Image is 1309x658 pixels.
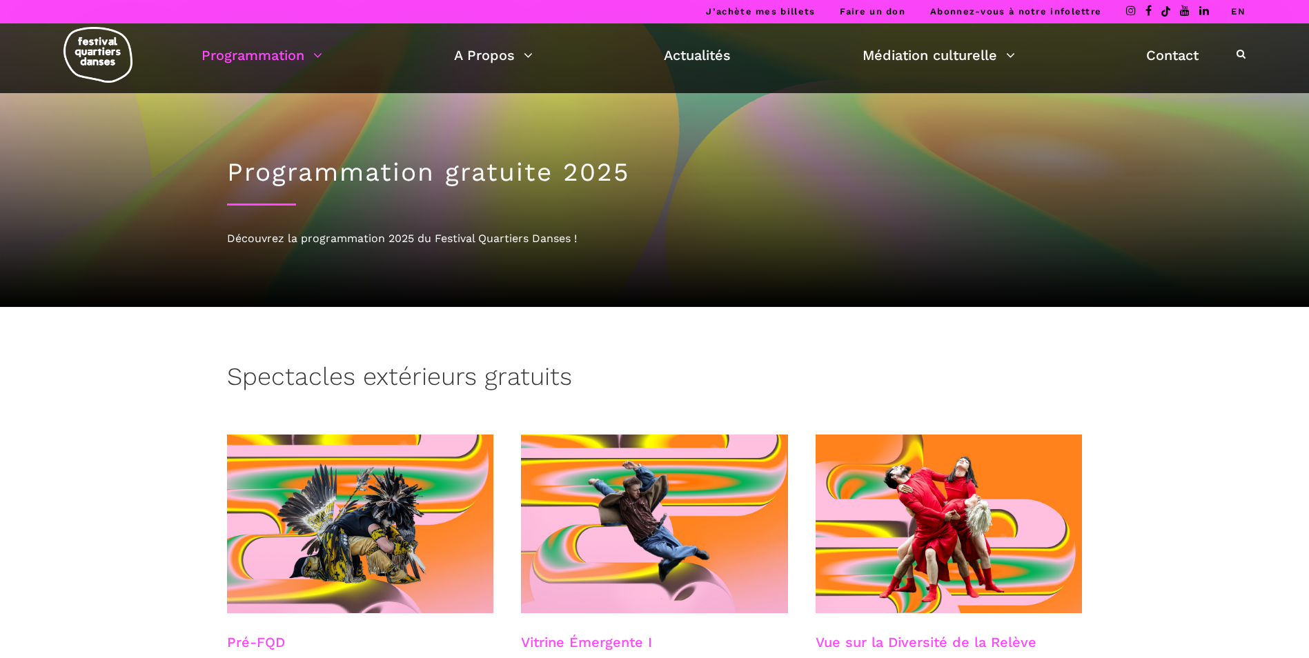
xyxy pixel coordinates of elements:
[930,6,1101,17] a: Abonnez-vous à notre infolettre
[840,6,905,17] a: Faire un don
[863,43,1015,67] a: Médiation culturelle
[664,43,731,67] a: Actualités
[201,43,322,67] a: Programmation
[1231,6,1246,17] a: EN
[227,157,1083,188] h1: Programmation gratuite 2025
[227,362,572,397] h3: Spectacles extérieurs gratuits
[1146,43,1199,67] a: Contact
[454,43,533,67] a: A Propos
[227,230,1083,248] div: Découvrez la programmation 2025 du Festival Quartiers Danses !
[63,27,132,83] img: logo-fqd-med
[706,6,815,17] a: J’achète mes billets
